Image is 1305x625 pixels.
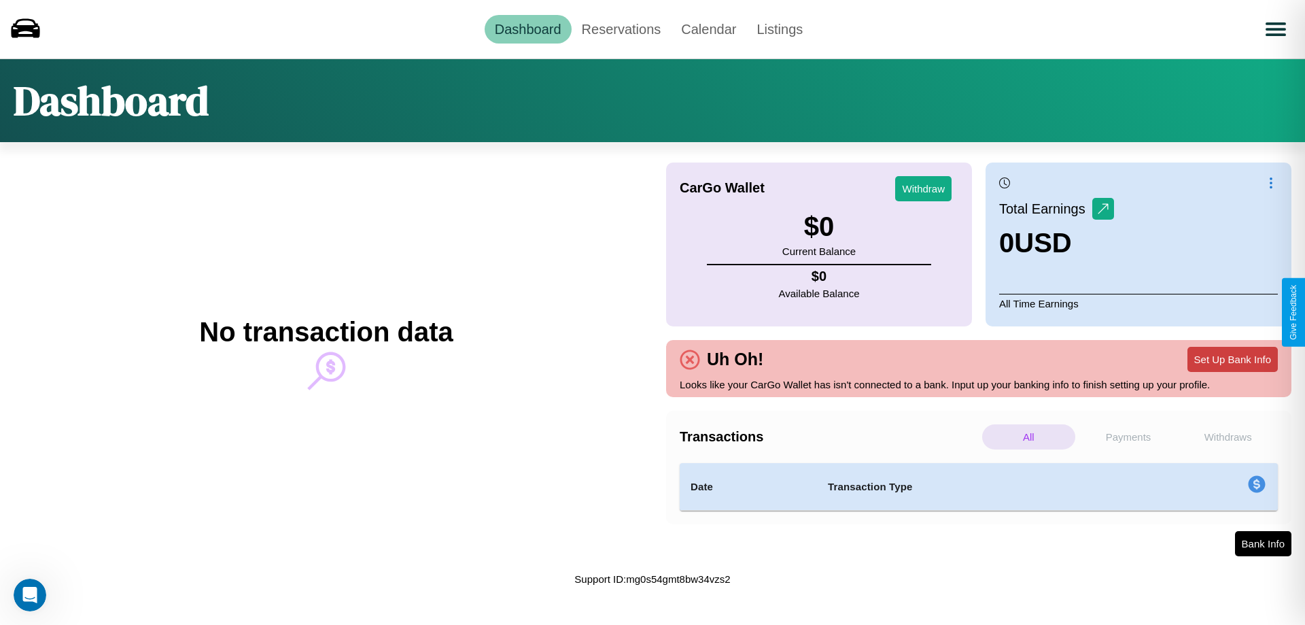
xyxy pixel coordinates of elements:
[999,294,1278,313] p: All Time Earnings
[895,176,952,201] button: Withdraw
[828,479,1136,495] h4: Transaction Type
[782,242,856,260] p: Current Balance
[999,197,1092,221] p: Total Earnings
[1187,347,1278,372] button: Set Up Bank Info
[485,15,572,44] a: Dashboard
[746,15,813,44] a: Listings
[1289,285,1298,340] div: Give Feedback
[680,463,1278,511] table: simple table
[14,579,46,611] iframe: Intercom live chat
[1235,531,1291,556] button: Bank Info
[1181,424,1274,450] p: Withdraws
[1257,10,1295,48] button: Open menu
[680,180,765,196] h4: CarGo Wallet
[700,350,770,369] h4: Uh Oh!
[199,317,453,348] h2: No transaction data
[671,15,746,44] a: Calendar
[999,228,1114,258] h3: 0 USD
[982,424,1075,450] p: All
[779,269,860,284] h4: $ 0
[574,570,730,588] p: Support ID: mg0s54gmt8bw34vzs2
[572,15,672,44] a: Reservations
[680,375,1278,394] p: Looks like your CarGo Wallet has isn't connected to a bank. Input up your banking info to finish ...
[779,284,860,303] p: Available Balance
[691,479,806,495] h4: Date
[782,212,856,242] h3: $ 0
[14,73,209,129] h1: Dashboard
[680,429,979,445] h4: Transactions
[1082,424,1175,450] p: Payments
